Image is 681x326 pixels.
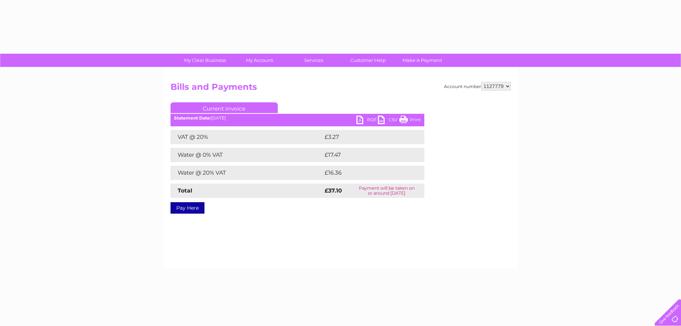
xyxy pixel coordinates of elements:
td: Water @ 20% VAT [171,166,323,180]
td: £17.47 [323,148,409,162]
td: Water @ 0% VAT [171,148,323,162]
a: PDF [356,116,378,126]
div: [DATE] [171,116,424,121]
h2: Bills and Payments [171,82,511,96]
b: Statement Date: [174,115,211,121]
div: Account number [444,82,511,91]
a: My Clear Business [176,54,235,67]
td: Payment will be taken on or around [DATE] [349,184,424,198]
strong: Total [178,187,192,194]
a: Current Invoice [171,102,278,113]
a: My Account [230,54,289,67]
a: Print [399,116,421,126]
strong: £37.10 [325,187,342,194]
a: Services [284,54,343,67]
td: £3.27 [323,130,408,144]
td: VAT @ 20% [171,130,323,144]
a: Make A Payment [393,54,452,67]
a: Pay Here [171,202,204,214]
td: £16.36 [323,166,409,180]
a: Customer Help [339,54,398,67]
a: CSV [378,116,399,126]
